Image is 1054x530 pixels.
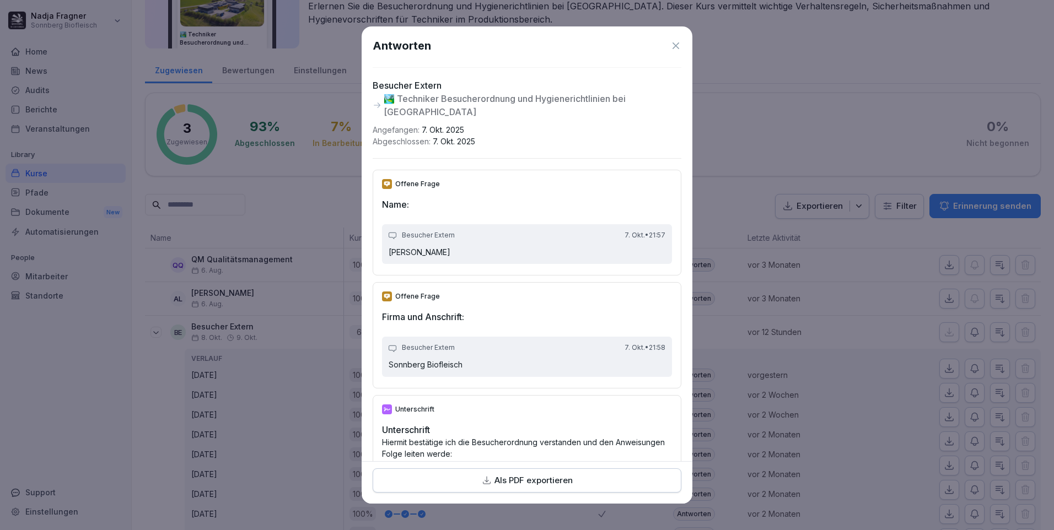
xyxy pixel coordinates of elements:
[433,137,475,146] span: 7. Okt. 2025
[402,231,455,240] p: Besucher Extern
[373,37,431,54] h1: Antworten
[395,291,440,301] p: Offene Frage
[395,179,440,189] p: Offene Frage
[625,231,665,240] p: 7. Okt. • 21:57
[373,79,681,92] p: Besucher Extern
[373,136,475,147] p: Abgeschlossen :
[494,474,573,486] p: Als PDF exportieren
[373,468,681,493] button: Als PDF exportieren
[422,125,464,134] span: 7. Okt. 2025
[373,124,475,136] p: Angefangen :
[382,436,672,459] p: Hiermit bestätige ich die Besucherordnung verstanden und den Anweisungen Folge leiten werde:
[389,247,665,258] p: [PERSON_NAME]
[402,343,455,353] p: Besucher Extern
[389,359,665,370] p: Sonnberg Biofleisch
[382,198,672,211] h2: Name:
[384,92,681,118] p: 🏞️ Techniker Besucherordnung und Hygienerichtlinien bei [GEOGRAPHIC_DATA]
[395,404,434,414] p: Unterschrift
[625,343,665,353] p: 7. Okt. • 21:58
[382,310,672,323] h2: Firma und Anschrift:
[382,423,672,436] h2: Unterschrift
